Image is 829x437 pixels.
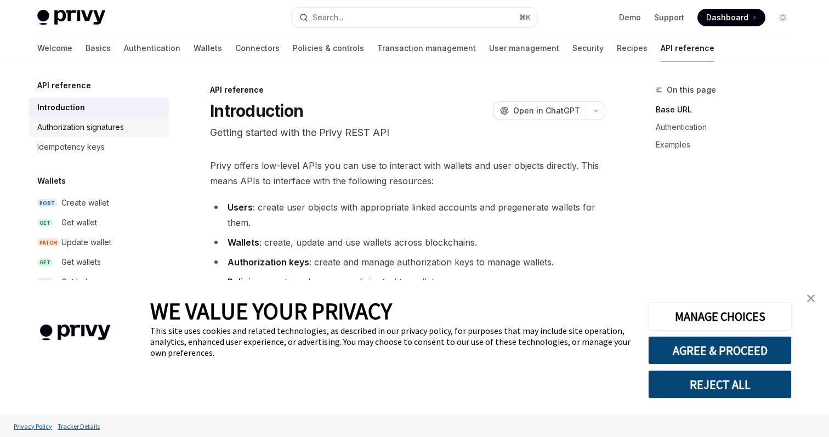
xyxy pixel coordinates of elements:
[800,287,822,309] a: close banner
[29,232,169,252] a: PATCHUpdate wallet
[228,276,261,287] strong: Policies
[656,136,800,154] a: Examples
[37,239,59,247] span: PATCH
[377,35,476,61] a: Transaction management
[29,117,169,137] a: Authorization signatures
[228,257,309,268] strong: Authorization keys
[61,196,109,209] div: Create wallet
[86,35,111,61] a: Basics
[489,35,559,61] a: User management
[210,274,605,290] li: : create and manage policies tied to wallets.
[656,101,800,118] a: Base URL
[493,101,587,120] button: Open in ChatGPT
[706,12,748,23] span: Dashboard
[313,11,343,24] div: Search...
[667,83,716,97] span: On this page
[648,336,792,365] button: AGREE & PROCEED
[29,193,169,213] a: POSTCreate wallet
[37,79,91,92] h5: API reference
[150,297,392,325] span: WE VALUE YOUR PRIVACY
[210,200,605,230] li: : create user objects with appropriate linked accounts and pregenerate wallets for them.
[37,278,53,286] span: GET
[293,35,364,61] a: Policies & controls
[210,101,303,121] h1: Introduction
[210,254,605,270] li: : create and manage authorization keys to manage wallets.
[124,35,180,61] a: Authentication
[807,294,815,302] img: close banner
[55,417,103,436] a: Tracker Details
[648,370,792,399] button: REJECT ALL
[648,302,792,331] button: MANAGE CHOICES
[619,12,641,23] a: Demo
[61,216,97,229] div: Get wallet
[37,10,105,25] img: light logo
[37,258,53,266] span: GET
[16,309,134,356] img: company logo
[292,8,537,27] button: Search...⌘K
[37,121,124,134] div: Authorization signatures
[29,272,169,292] a: GETGet balance
[235,35,280,61] a: Connectors
[61,236,111,249] div: Update wallet
[228,237,259,248] strong: Wallets
[617,35,648,61] a: Recipes
[29,137,169,157] a: Idempotency keys
[513,105,580,116] span: Open in ChatGPT
[61,256,101,269] div: Get wallets
[194,35,222,61] a: Wallets
[774,9,792,26] button: Toggle dark mode
[37,219,53,227] span: GET
[697,9,765,26] a: Dashboard
[37,140,105,154] div: Idempotency keys
[61,275,105,288] div: Get balance
[29,213,169,232] a: GETGet wallet
[210,158,605,189] span: Privy offers low-level APIs you can use to interact with wallets and user objects directly. This ...
[37,199,57,207] span: POST
[150,325,632,358] div: This site uses cookies and related technologies, as described in our privacy policy, for purposes...
[11,417,55,436] a: Privacy Policy
[661,35,714,61] a: API reference
[210,235,605,250] li: : create, update and use wallets across blockchains.
[228,202,253,213] strong: Users
[29,252,169,272] a: GETGet wallets
[37,174,66,188] h5: Wallets
[37,101,85,114] div: Introduction
[519,13,531,22] span: ⌘ K
[572,35,604,61] a: Security
[656,118,800,136] a: Authentication
[654,12,684,23] a: Support
[210,84,605,95] div: API reference
[37,35,72,61] a: Welcome
[29,98,169,117] a: Introduction
[210,125,605,140] p: Getting started with the Privy REST API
